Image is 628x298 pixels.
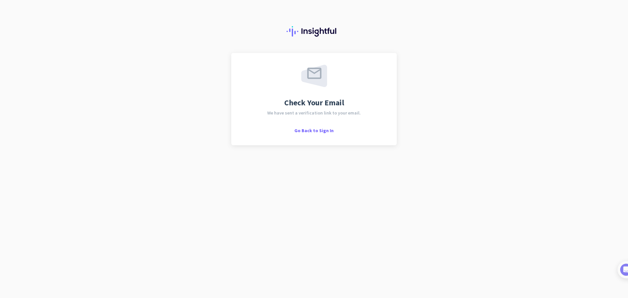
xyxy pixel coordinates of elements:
[294,128,334,133] span: Go Back to Sign In
[287,26,341,37] img: Insightful
[267,111,361,115] span: We have sent a verification link to your email.
[284,99,344,107] span: Check Your Email
[301,65,327,87] img: email-sent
